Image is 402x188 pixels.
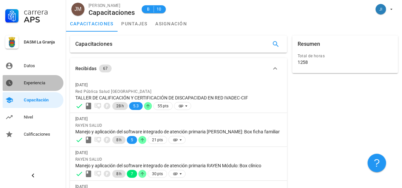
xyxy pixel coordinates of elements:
span: 28 h [116,102,124,110]
div: avatar [376,4,386,14]
div: Resumen [298,36,320,53]
button: Recibidas 67 [70,58,287,79]
a: Experiencia [3,75,63,91]
span: 8 h [116,170,122,178]
a: Capacitación [3,92,63,108]
div: Calificaciones [24,132,61,137]
div: Capacitación [24,97,61,103]
div: TALLER DE CALIFICACIÓN Y CERTIFICACIÓN DE DISCAPACIDAD EN RED IVADEC-CIF [75,95,282,101]
span: 5.3 [133,102,139,110]
div: Experiencia [24,80,61,86]
span: 55 pts [158,103,168,109]
span: 21 pts [152,137,163,143]
a: Calificaciones [3,126,63,142]
div: [PERSON_NAME] [89,2,135,9]
div: [DATE] [75,82,282,88]
div: Nivel [24,115,61,120]
span: B [146,6,151,13]
div: Total de horas [298,53,393,59]
span: 5 [131,136,133,144]
div: Capacitaciones [89,9,135,16]
div: APS [24,16,61,24]
div: DASM La Granja [24,40,61,45]
a: Datos [3,58,63,74]
span: 7 [131,170,133,178]
span: 30 pts [152,171,163,177]
div: 1258 [298,59,308,65]
div: Manejo y aplicación del software integrado de atención primaria [PERSON_NAME]: Box ficha familiar [75,129,282,135]
div: [DATE] [75,149,282,156]
a: Nivel [3,109,63,125]
a: capacitaciones [66,16,118,32]
span: 8 h [116,136,122,144]
div: avatar [71,3,85,16]
span: 10 [157,6,162,13]
span: 67 [103,65,108,72]
span: Red Pública Salud [GEOGRAPHIC_DATA] [75,89,151,94]
div: Capacitaciones [75,36,112,53]
a: puntajes [118,16,152,32]
div: Datos [24,63,61,68]
a: asignación [152,16,191,32]
span: JM [74,3,81,16]
div: Carrera [24,8,61,16]
div: Manejo y aplicación del software integrado de atención primaria RAYEN Módulo: Box clínico [75,163,282,169]
span: RAYEN SALUD [75,123,102,128]
span: RAYEN SALUD [75,157,102,162]
div: Recibidas [75,65,96,72]
div: [DATE] [75,116,282,122]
